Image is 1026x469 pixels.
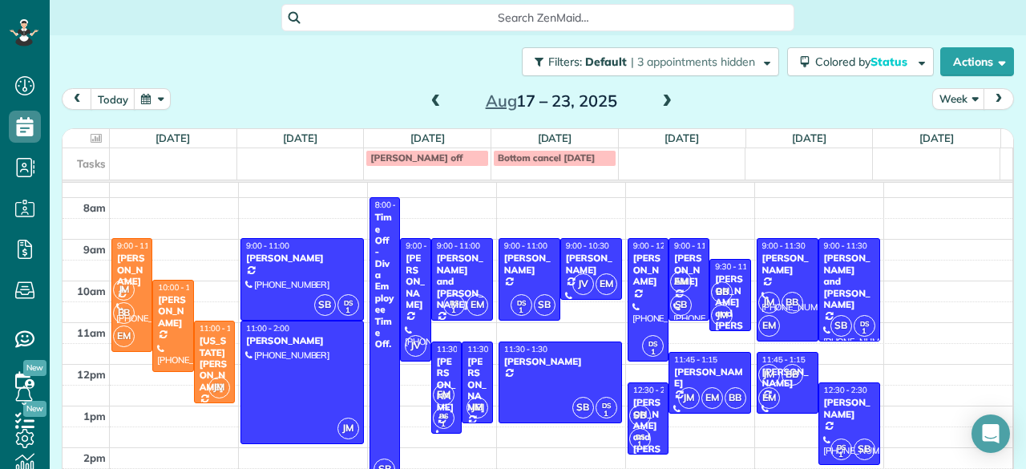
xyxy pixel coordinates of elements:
[337,418,359,439] span: JM
[837,443,846,451] span: DS
[629,405,651,427] span: SB
[498,152,595,164] span: Bottom cancel [DATE]
[824,385,867,395] span: 12:30 - 2:30
[156,131,190,144] a: [DATE]
[636,432,644,441] span: DS
[830,315,852,337] span: SB
[467,397,488,418] span: JM
[77,326,106,339] span: 11am
[670,294,692,316] span: SB
[701,387,723,409] span: EM
[208,377,230,398] span: JM
[823,397,875,420] div: [PERSON_NAME]
[199,335,230,393] div: [US_STATE][PERSON_NAME]
[83,243,106,256] span: 9am
[758,292,780,313] span: JM
[83,451,106,464] span: 2pm
[503,356,617,367] div: [PERSON_NAME]
[504,241,547,251] span: 9:00 - 11:00
[467,356,487,414] div: [PERSON_NAME]
[585,55,628,69] span: Default
[782,292,803,313] span: BB
[596,273,617,295] span: EM
[831,447,851,463] small: 1
[344,298,353,307] span: DS
[77,285,106,297] span: 10am
[113,325,135,347] span: EM
[602,401,611,410] span: DS
[245,335,359,346] div: [PERSON_NAME]
[511,303,531,318] small: 1
[761,253,814,276] div: [PERSON_NAME]
[940,47,1014,76] button: Actions
[200,323,243,334] span: 11:00 - 1:00
[450,298,458,307] span: DS
[548,55,582,69] span: Filters:
[113,279,135,301] span: JM
[158,282,206,293] span: 10:00 - 12:15
[984,88,1014,110] button: next
[486,91,517,111] span: Aug
[410,131,445,144] a: [DATE]
[375,200,414,210] span: 8:00 - 3:00
[283,131,317,144] a: [DATE]
[157,294,188,329] div: [PERSON_NAME]
[714,273,745,354] div: [PERSON_NAME] and [PERSON_NAME]
[565,253,617,276] div: [PERSON_NAME]
[815,55,913,69] span: Colored by
[792,131,826,144] a: [DATE]
[246,323,289,334] span: 11:00 - 2:00
[62,88,92,110] button: prev
[113,302,135,324] span: BB
[664,131,699,144] a: [DATE]
[534,294,555,316] span: SB
[406,241,449,251] span: 9:00 - 12:00
[674,241,717,251] span: 9:00 - 11:00
[522,47,779,76] button: Filters: Default | 3 appointments hidden
[782,364,803,386] span: BB
[919,131,954,144] a: [DATE]
[824,241,867,251] span: 9:00 - 11:30
[762,354,806,365] span: 11:45 - 1:15
[572,397,594,418] span: SB
[787,47,934,76] button: Colored byStatus
[514,47,779,76] a: Filters: Default | 3 appointments hidden
[405,335,426,357] span: JV
[504,344,547,354] span: 11:30 - 1:30
[711,281,733,303] span: BB
[670,271,692,293] span: EM
[436,356,457,414] div: [PERSON_NAME]
[503,253,555,276] div: [PERSON_NAME]
[433,384,454,406] span: EM
[725,387,746,409] span: BB
[437,241,480,251] span: 9:00 - 11:00
[631,55,755,69] span: | 3 appointments hidden
[467,344,511,354] span: 11:30 - 1:30
[374,212,395,350] div: Time Off - Diva Employee Time Off.
[673,366,746,390] div: [PERSON_NAME]
[91,88,135,110] button: today
[648,339,657,348] span: DS
[854,439,875,460] span: SB
[633,385,677,395] span: 12:30 - 2:15
[823,253,875,310] div: [PERSON_NAME] and [PERSON_NAME]
[83,201,106,214] span: 8am
[971,414,1010,453] div: Open Intercom Messenger
[246,241,289,251] span: 9:00 - 11:00
[715,261,758,272] span: 9:30 - 11:15
[439,411,448,420] span: DS
[436,253,488,310] div: [PERSON_NAME] and [PERSON_NAME]
[870,55,910,69] span: Status
[467,294,488,316] span: EM
[678,387,700,409] span: JM
[370,152,463,164] span: [PERSON_NAME] off
[633,241,677,251] span: 9:00 - 12:00
[854,324,875,339] small: 1
[538,131,572,144] a: [DATE]
[314,294,336,316] span: SB
[673,253,705,287] div: [PERSON_NAME]
[451,92,652,110] h2: 17 – 23, 2025
[566,241,609,251] span: 9:00 - 10:30
[674,354,717,365] span: 11:45 - 1:15
[116,253,147,287] div: [PERSON_NAME]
